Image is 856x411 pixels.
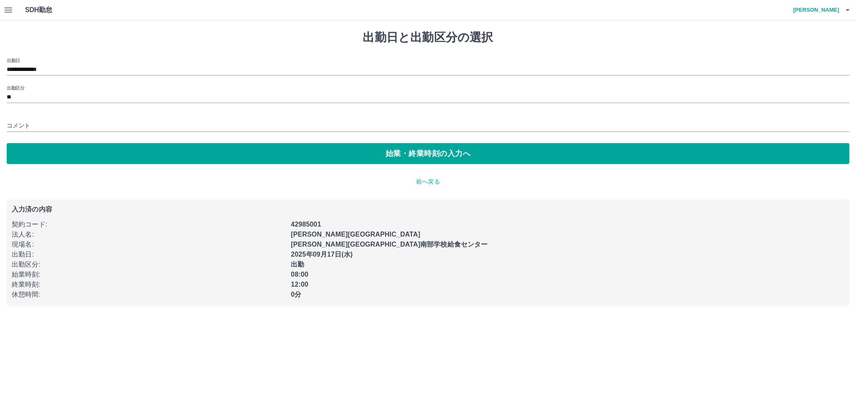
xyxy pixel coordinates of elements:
[291,261,304,268] b: 出勤
[291,241,488,248] b: [PERSON_NAME][GEOGRAPHIC_DATA]南部学校給食センター
[291,281,308,288] b: 12:00
[7,30,849,45] h1: 出勤日と出勤区分の選択
[291,271,308,278] b: 08:00
[291,251,353,258] b: 2025年09月17日(水)
[291,291,301,298] b: 0分
[12,270,286,280] p: 始業時刻 :
[12,250,286,260] p: 出勤日 :
[7,85,24,91] label: 出勤区分
[12,260,286,270] p: 出勤区分 :
[291,231,420,238] b: [PERSON_NAME][GEOGRAPHIC_DATA]
[7,57,20,63] label: 出勤日
[291,221,321,228] b: 42985001
[12,219,286,229] p: 契約コード :
[12,240,286,250] p: 現場名 :
[12,229,286,240] p: 法人名 :
[12,206,844,213] p: 入力済の内容
[12,280,286,290] p: 終業時刻 :
[7,143,849,164] button: 始業・終業時刻の入力へ
[12,290,286,300] p: 休憩時間 :
[7,177,849,186] p: 前へ戻る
